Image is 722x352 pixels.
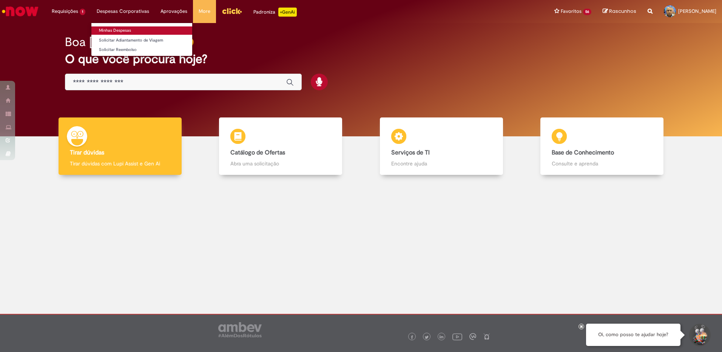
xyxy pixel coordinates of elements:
a: Catálogo de Ofertas Abra uma solicitação [201,117,361,175]
p: Consulte e aprenda [552,160,652,167]
p: Encontre ajuda [391,160,492,167]
a: Tirar dúvidas Tirar dúvidas com Lupi Assist e Gen Ai [40,117,201,175]
img: ServiceNow [1,4,40,19]
h2: Boa [PERSON_NAME] [65,36,183,49]
span: 56 [583,9,591,15]
img: logo_footer_naosei.png [483,333,490,340]
a: Solicitar Reembolso [91,46,192,54]
img: logo_footer_youtube.png [452,332,462,341]
b: Tirar dúvidas [70,149,104,156]
p: Tirar dúvidas com Lupi Assist e Gen Ai [70,160,170,167]
a: Serviços de TI Encontre ajuda [361,117,522,175]
b: Catálogo de Ofertas [230,149,285,156]
a: Minhas Despesas [91,26,192,35]
ul: Despesas Corporativas [91,23,193,56]
span: More [199,8,210,15]
a: Rascunhos [603,8,636,15]
img: click_logo_yellow_360x200.png [222,5,242,17]
p: +GenAi [278,8,297,17]
a: Base de Conhecimento Consulte e aprenda [522,117,683,175]
span: 1 [80,9,85,15]
img: logo_footer_linkedin.png [440,335,443,340]
p: Abra uma solicitação [230,160,331,167]
span: [PERSON_NAME] [678,8,716,14]
button: Iniciar Conversa de Suporte [688,324,711,346]
span: Requisições [52,8,78,15]
span: Favoritos [561,8,582,15]
span: Rascunhos [609,8,636,15]
span: Despesas Corporativas [97,8,149,15]
div: Oi, como posso te ajudar hoje? [586,324,680,346]
b: Base de Conhecimento [552,149,614,156]
img: logo_footer_workplace.png [469,333,476,340]
h2: O que você procura hoje? [65,52,657,66]
img: logo_footer_twitter.png [425,335,429,339]
div: Padroniza [253,8,297,17]
b: Serviços de TI [391,149,430,156]
img: logo_footer_facebook.png [410,335,414,339]
a: Solicitar Adiantamento de Viagem [91,36,192,45]
span: Aprovações [160,8,187,15]
img: logo_footer_ambev_rotulo_gray.png [218,322,262,337]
